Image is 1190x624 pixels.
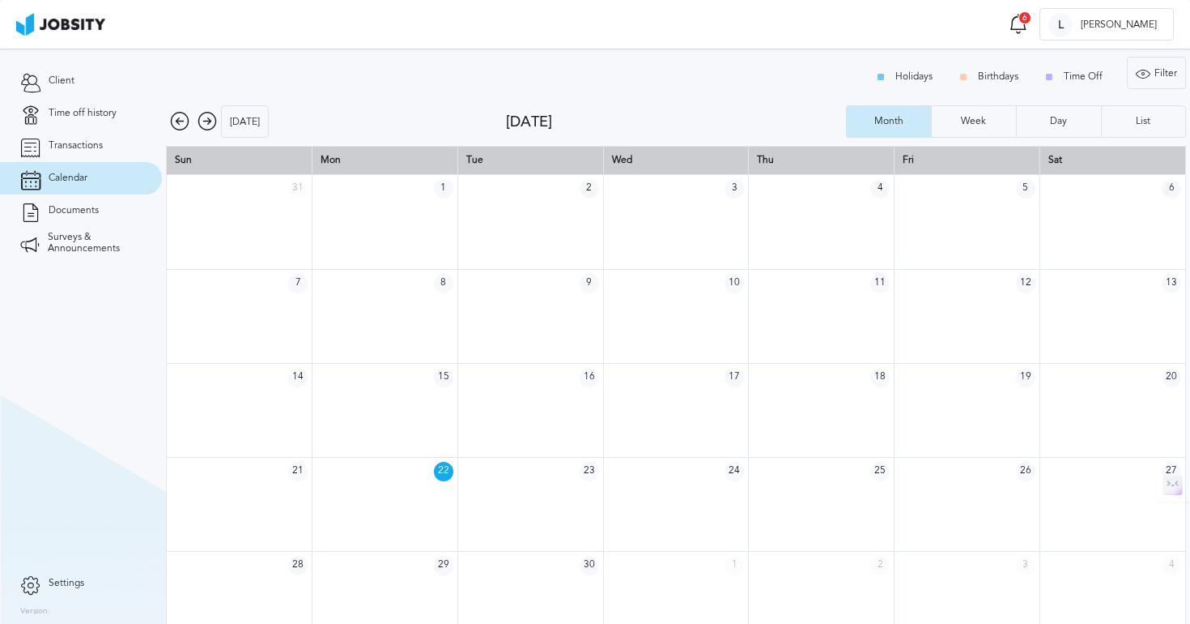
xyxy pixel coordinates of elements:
[20,607,50,617] label: Version:
[725,462,744,481] span: 24
[288,556,308,575] span: 28
[1016,274,1035,293] span: 12
[1039,8,1174,41] button: L[PERSON_NAME]
[1016,105,1101,138] button: Day
[49,578,84,589] span: Settings
[48,232,142,254] span: Surveys & Announcements
[49,205,99,216] span: Documents
[580,462,599,481] span: 23
[1073,19,1165,31] span: [PERSON_NAME]
[1162,179,1181,199] span: 6
[870,179,890,199] span: 4
[321,154,341,165] span: Mon
[1018,11,1031,24] div: 6
[49,75,74,87] span: Client
[1016,556,1035,575] span: 3
[1162,462,1181,481] span: 27
[1016,368,1035,387] span: 19
[953,116,994,127] div: Week
[288,462,308,481] span: 21
[931,105,1016,138] button: Week
[466,154,483,165] span: Tue
[506,113,846,130] div: [DATE]
[175,154,192,165] span: Sun
[580,274,599,293] span: 9
[580,179,599,199] span: 2
[1048,154,1062,165] span: Sat
[846,105,931,138] button: Month
[16,13,105,36] img: ab4bad089aa723f57921c736e9817d99.png
[1042,116,1075,127] div: Day
[870,556,890,575] span: 2
[288,368,308,387] span: 14
[434,368,453,387] span: 15
[1016,179,1035,199] span: 5
[434,179,453,199] span: 1
[434,274,453,293] span: 8
[1016,462,1035,481] span: 26
[434,462,453,481] span: 22
[870,368,890,387] span: 18
[1127,57,1186,89] button: Filter
[288,179,308,199] span: 31
[757,154,774,165] span: Thu
[1128,116,1158,127] div: List
[580,368,599,387] span: 16
[870,462,890,481] span: 25
[222,106,268,139] div: [DATE]
[725,179,744,199] span: 3
[288,274,308,293] span: 7
[221,105,269,138] button: [DATE]
[49,173,87,184] span: Calendar
[725,556,744,575] span: 1
[725,368,744,387] span: 17
[580,556,599,575] span: 30
[1162,368,1181,387] span: 20
[866,116,912,127] div: Month
[49,108,117,119] span: Time off history
[870,274,890,293] span: 11
[1128,58,1185,90] div: Filter
[1162,274,1181,293] span: 13
[725,274,744,293] span: 10
[612,154,632,165] span: Wed
[49,140,103,152] span: Transactions
[434,556,453,575] span: 29
[1162,556,1181,575] span: 4
[1048,13,1073,37] div: L
[903,154,914,165] span: Fri
[1101,105,1186,138] button: List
